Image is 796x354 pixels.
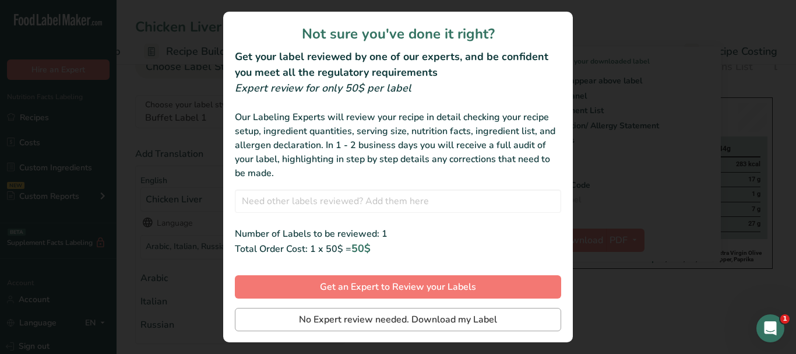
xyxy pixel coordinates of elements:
[235,110,561,180] div: Our Labeling Experts will review your recipe in detail checking your recipe setup, ingredient qua...
[756,314,784,342] iframe: Intercom live chat
[299,313,497,327] span: No Expert review needed. Download my Label
[320,280,476,294] span: Get an Expert to Review your Labels
[235,308,561,331] button: No Expert review needed. Download my Label
[351,241,371,255] span: 50$
[235,23,561,44] h1: Not sure you've done it right?
[235,49,561,80] h2: Get your label reviewed by one of our experts, and be confident you meet all the regulatory requi...
[780,314,790,324] span: 1
[235,241,561,257] div: Total Order Cost: 1 x 50$ =
[235,80,561,96] div: Expert review for only 50$ per label
[235,275,561,299] button: Get an Expert to Review your Labels
[235,190,561,213] input: Need other labels reviewed? Add them here
[235,227,561,241] div: Number of Labels to be reviewed: 1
